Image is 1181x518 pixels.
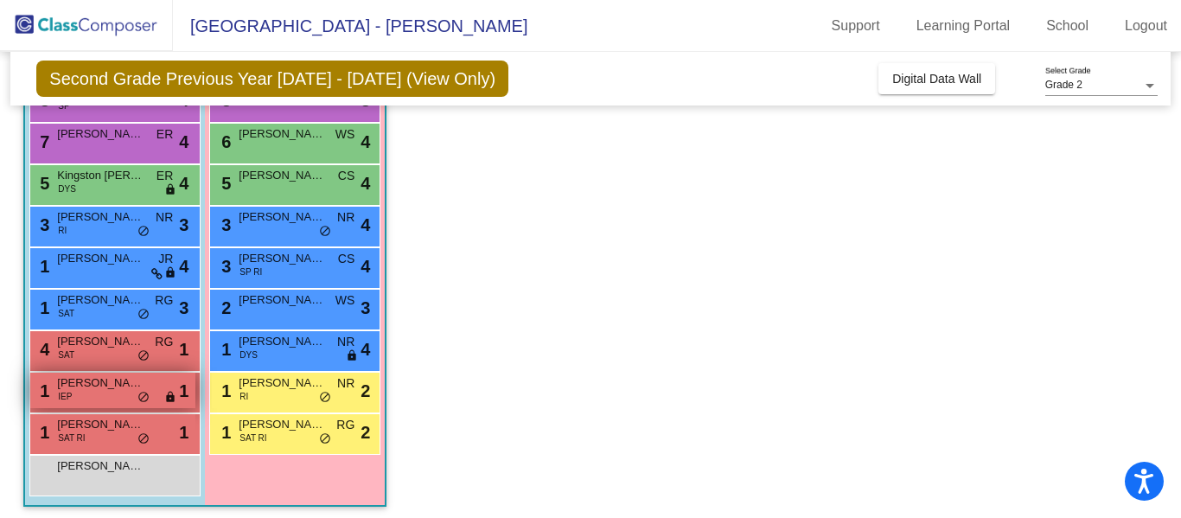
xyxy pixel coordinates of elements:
[361,129,370,155] span: 4
[336,416,354,434] span: RG
[155,291,173,310] span: RG
[58,99,69,112] span: SP
[137,308,150,322] span: do_not_disturb_alt
[217,298,231,317] span: 2
[35,381,49,400] span: 1
[156,125,173,144] span: ER
[319,225,331,239] span: do_not_disturb_alt
[58,432,85,444] span: SAT RI
[179,336,188,362] span: 1
[319,391,331,405] span: do_not_disturb_alt
[818,12,894,40] a: Support
[156,167,173,185] span: ER
[35,174,49,193] span: 5
[57,416,144,433] span: [PERSON_NAME]
[57,250,144,267] span: [PERSON_NAME]
[338,167,354,185] span: CS
[217,257,231,276] span: 3
[137,349,150,363] span: do_not_disturb_alt
[337,333,354,351] span: NR
[179,378,188,404] span: 1
[179,295,188,321] span: 3
[35,257,49,276] span: 1
[158,250,173,268] span: JR
[58,224,67,237] span: RI
[58,307,74,320] span: SAT
[35,423,49,442] span: 1
[179,253,188,279] span: 4
[58,349,74,361] span: SAT
[164,266,176,280] span: lock
[1032,12,1102,40] a: School
[217,340,231,359] span: 1
[239,333,325,350] span: [PERSON_NAME]
[173,12,527,40] span: [GEOGRAPHIC_DATA] - [PERSON_NAME]
[239,416,325,433] span: [PERSON_NAME]
[1045,79,1082,91] span: Grade 2
[58,390,72,403] span: IEP
[239,167,325,184] span: [PERSON_NAME]
[361,336,370,362] span: 4
[35,132,49,151] span: 7
[58,182,76,195] span: DYS
[35,298,49,317] span: 1
[217,132,231,151] span: 6
[57,167,144,184] span: Kingston [PERSON_NAME]
[239,349,258,361] span: DYS
[137,225,150,239] span: do_not_disturb_alt
[57,457,144,475] span: [PERSON_NAME]
[335,291,355,310] span: WS
[361,378,370,404] span: 2
[361,419,370,445] span: 2
[239,432,266,444] span: SAT RI
[217,215,231,234] span: 3
[164,183,176,197] span: lock
[903,12,1025,40] a: Learning Portal
[35,215,49,234] span: 3
[137,432,150,446] span: do_not_disturb_alt
[57,208,144,226] span: [PERSON_NAME]
[217,423,231,442] span: 1
[137,391,150,405] span: do_not_disturb_alt
[35,340,49,359] span: 4
[57,125,144,143] span: [PERSON_NAME]
[57,374,144,392] span: [PERSON_NAME]
[319,432,331,446] span: do_not_disturb_alt
[1111,12,1181,40] a: Logout
[179,129,188,155] span: 4
[346,349,358,363] span: lock
[239,291,325,309] span: [PERSON_NAME]
[217,174,231,193] span: 5
[239,265,262,278] span: SP RI
[164,391,176,405] span: lock
[338,250,354,268] span: CS
[892,72,981,86] span: Digital Data Wall
[179,170,188,196] span: 4
[361,253,370,279] span: 4
[361,170,370,196] span: 4
[361,295,370,321] span: 3
[57,333,144,350] span: [PERSON_NAME]
[179,212,188,238] span: 3
[337,374,354,393] span: NR
[335,125,355,144] span: WS
[239,208,325,226] span: [PERSON_NAME]
[878,63,995,94] button: Digital Data Wall
[155,333,173,351] span: RG
[239,374,325,392] span: [PERSON_NAME]
[361,212,370,238] span: 4
[217,381,231,400] span: 1
[239,125,325,143] span: [PERSON_NAME]
[239,390,248,403] span: RI
[36,61,508,97] span: Second Grade Previous Year [DATE] - [DATE] (View Only)
[239,250,325,267] span: [PERSON_NAME]
[337,208,354,227] span: NR
[57,291,144,309] span: [PERSON_NAME] [PERSON_NAME]
[179,419,188,445] span: 1
[156,208,173,227] span: NR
